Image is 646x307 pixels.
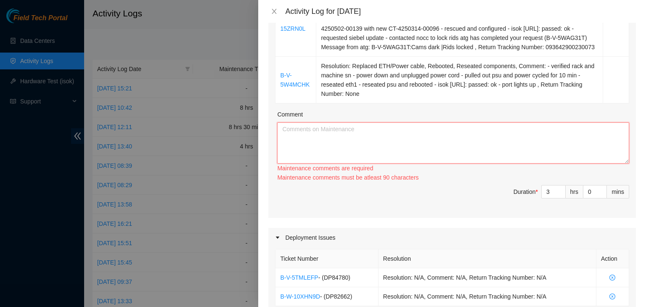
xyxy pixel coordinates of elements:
td: Resolution: Replaced ETH/Power cable, Rebooted, Reseated components, Comment: - verified rack and... [316,57,603,103]
th: Ticket Number [275,249,378,268]
label: Comment [277,110,303,119]
div: mins [607,185,629,198]
td: Resolution: N/A, Comment: N/A, Return Tracking Number: N/A [379,268,596,287]
th: Action [596,249,629,268]
button: Close [268,8,280,16]
div: Maintenance comments must be atleast 90 characters [277,173,629,182]
span: close-circle [601,275,624,281]
div: Duration [514,187,538,196]
span: - ( DP84780 ) [318,274,350,281]
td: Resolution: N/A, Comment: N/A, Return Tracking Number: N/A [379,287,596,306]
a: B-V-5W4MCHK [280,72,310,88]
textarea: Comment [277,122,629,164]
span: - ( DP82662 ) [320,293,352,300]
a: B-W-10XHN9D [280,293,320,300]
div: Activity Log for [DATE] [285,7,636,16]
div: Maintenance comments are required [277,164,629,173]
th: Resolution [379,249,596,268]
span: caret-right [275,235,280,240]
span: close [271,8,278,15]
div: Deployment Issues [268,228,636,247]
div: hrs [566,185,583,198]
a: B-V-5TMLEFP [280,274,318,281]
span: close-circle [601,294,624,299]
